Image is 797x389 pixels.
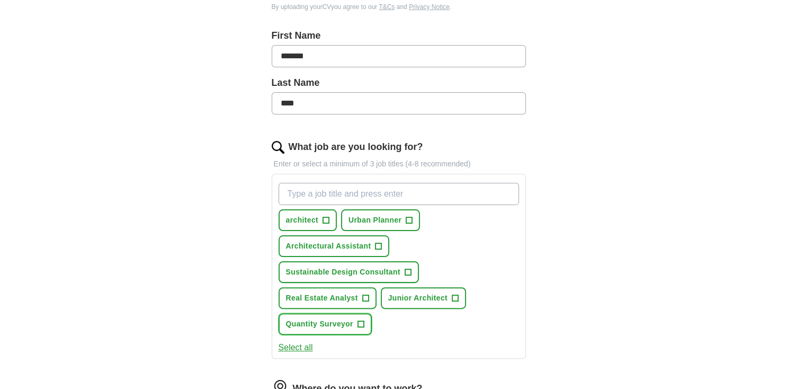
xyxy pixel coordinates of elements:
[279,287,377,309] button: Real Estate Analyst
[272,141,284,154] img: search.png
[409,3,450,11] a: Privacy Notice
[381,287,466,309] button: Junior Architect
[286,241,371,252] span: Architectural Assistant
[289,140,423,154] label: What job are you looking for?
[279,209,337,231] button: architect
[286,293,358,304] span: Real Estate Analyst
[279,235,390,257] button: Architectural Assistant
[279,313,372,335] button: Quantity Surveyor
[272,29,526,43] label: First Name
[272,76,526,90] label: Last Name
[388,293,447,304] span: Junior Architect
[272,2,526,12] div: By uploading your CV you agree to our and .
[286,319,353,330] span: Quantity Surveyor
[379,3,395,11] a: T&Cs
[279,341,313,354] button: Select all
[279,261,419,283] button: Sustainable Design Consultant
[286,215,319,226] span: architect
[286,267,400,278] span: Sustainable Design Consultant
[348,215,401,226] span: Urban Planner
[279,183,519,205] input: Type a job title and press enter
[272,158,526,170] p: Enter or select a minimum of 3 job titles (4-8 recommended)
[341,209,420,231] button: Urban Planner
